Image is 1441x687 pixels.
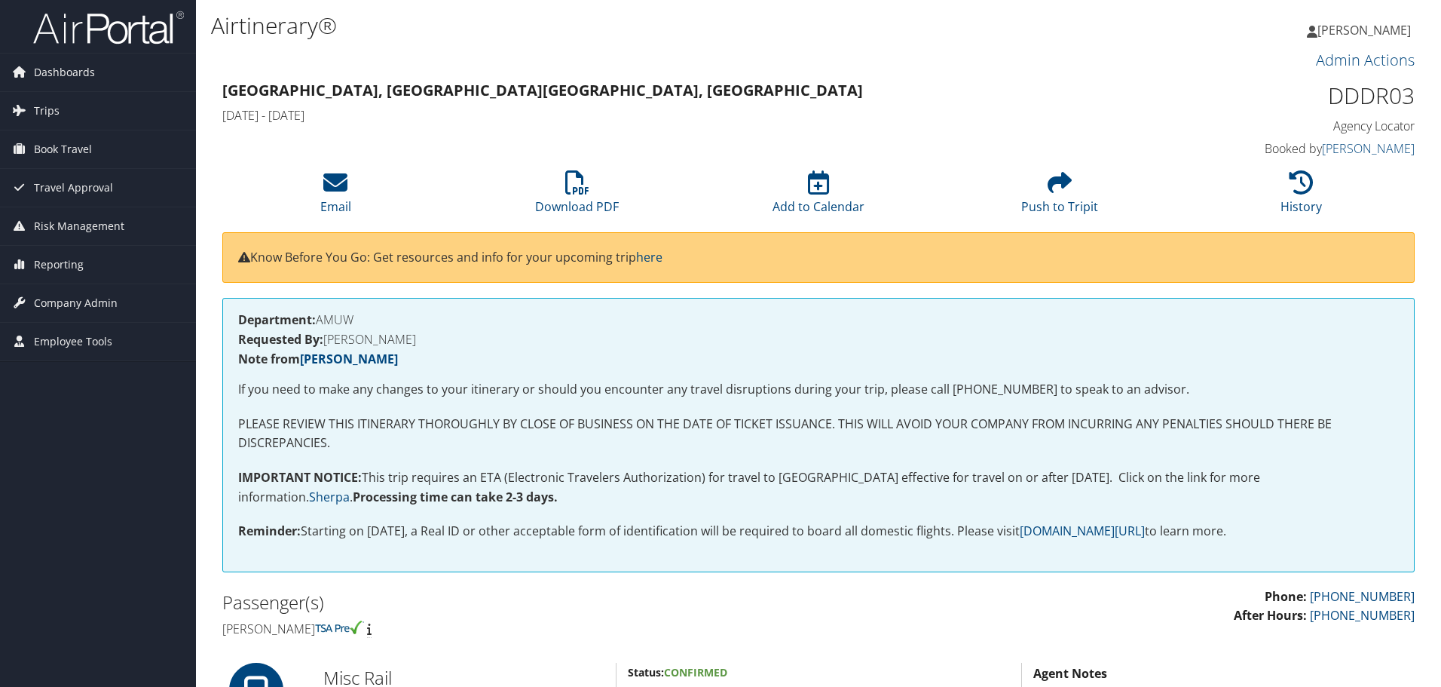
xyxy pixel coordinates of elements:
[238,314,1399,326] h4: AMUW
[34,246,84,284] span: Reporting
[320,179,351,215] a: Email
[238,351,398,367] strong: Note from
[1280,179,1322,215] a: History
[34,130,92,168] span: Book Travel
[238,311,316,328] strong: Department:
[238,333,1399,345] h4: [PERSON_NAME]
[238,522,1399,541] p: Starting on [DATE], a Real ID or other acceptable form of identification will be required to boar...
[1265,588,1307,605] strong: Phone:
[34,207,124,245] span: Risk Management
[34,54,95,91] span: Dashboards
[1033,665,1107,682] strong: Agent Notes
[1307,8,1426,53] a: [PERSON_NAME]
[238,469,362,486] strong: IMPORTANT NOTICE:
[628,665,664,679] strong: Status:
[238,248,1399,268] p: Know Before You Go: Get resources and info for your upcoming trip
[315,621,364,634] img: tsa-precheck.png
[238,380,1399,400] p: If you need to make any changes to your itinerary or should you encounter any travel disruptions ...
[309,489,350,505] a: Sherpa
[222,80,863,100] strong: [GEOGRAPHIC_DATA], [GEOGRAPHIC_DATA] [GEOGRAPHIC_DATA], [GEOGRAPHIC_DATA]
[1021,179,1098,215] a: Push to Tripit
[664,665,727,679] span: Confirmed
[1310,588,1415,605] a: [PHONE_NUMBER]
[1322,140,1415,157] a: [PERSON_NAME]
[773,179,864,215] a: Add to Calendar
[34,323,112,360] span: Employee Tools
[238,415,1399,453] p: PLEASE REVIEW THIS ITINERARY THOROUGHLY BY CLOSE OF BUSINESS ON THE DATE OF TICKET ISSUANCE. THIS...
[222,621,807,637] h4: [PERSON_NAME]
[1234,607,1307,624] strong: After Hours:
[1134,140,1415,157] h4: Booked by
[238,331,323,348] strong: Requested By:
[34,284,118,322] span: Company Admin
[238,523,301,539] strong: Reminder:
[33,10,184,45] img: airportal-logo.png
[34,92,60,130] span: Trips
[34,169,113,207] span: Travel Approval
[353,489,558,505] strong: Processing time can take 2-3 days.
[535,179,619,215] a: Download PDF
[300,351,398,367] a: [PERSON_NAME]
[1317,22,1411,38] span: [PERSON_NAME]
[211,10,1021,41] h1: Airtinerary®
[1134,118,1415,134] h4: Agency Locator
[238,468,1399,507] p: This trip requires an ETA (Electronic Travelers Authorization) for travel to [GEOGRAPHIC_DATA] ef...
[1310,607,1415,624] a: [PHONE_NUMBER]
[1316,50,1415,70] a: Admin Actions
[222,107,1111,124] h4: [DATE] - [DATE]
[1134,80,1415,112] h1: DDDR03
[222,590,807,615] h2: Passenger(s)
[636,249,662,265] a: here
[1020,523,1145,539] a: [DOMAIN_NAME][URL]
